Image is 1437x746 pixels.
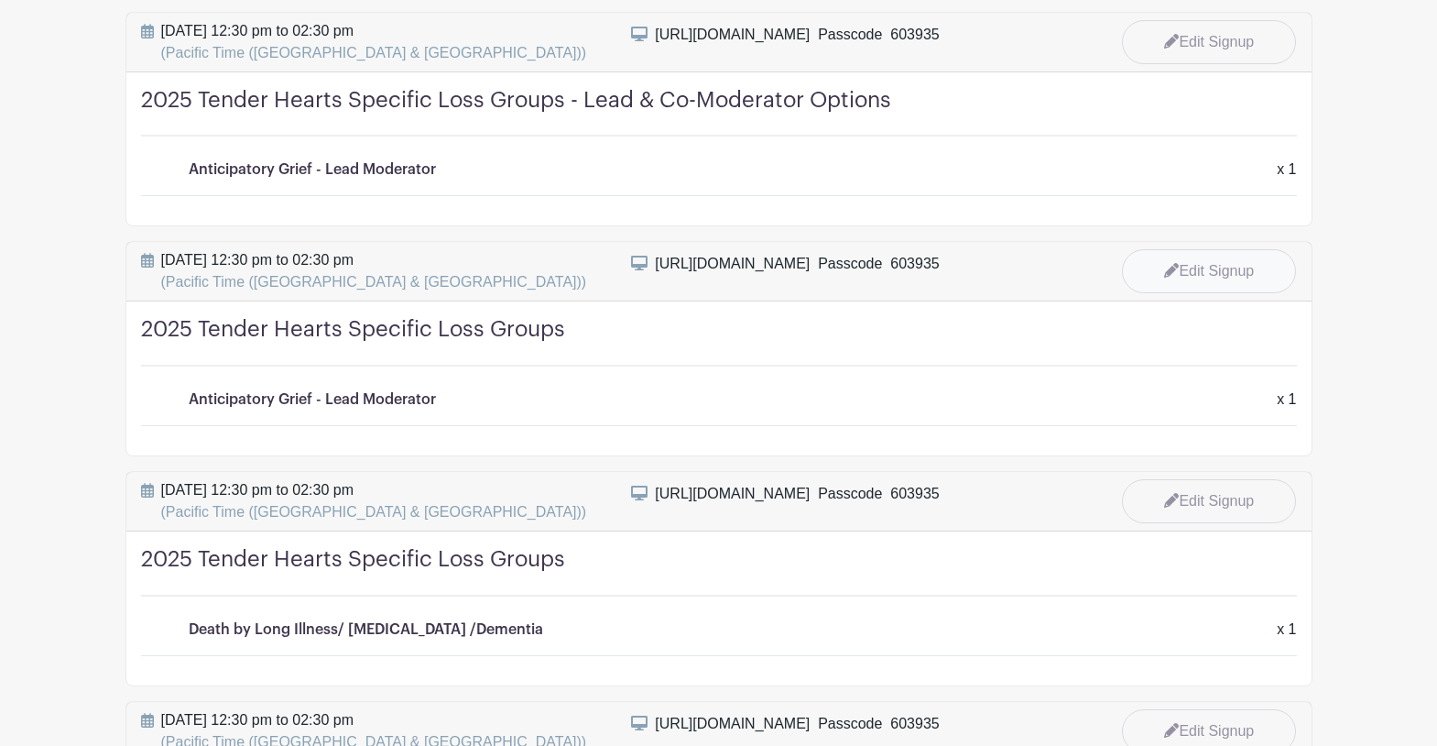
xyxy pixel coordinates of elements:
span: [DATE] 12:30 pm to 02:30 pm [161,479,587,523]
p: Anticipatory Grief - Lead Moderator [189,389,436,411]
span: (Pacific Time ([GEOGRAPHIC_DATA] & [GEOGRAPHIC_DATA])) [161,504,587,520]
p: Death by Long Illness/ [MEDICAL_DATA] /Dementia [189,619,543,641]
div: [URL][DOMAIN_NAME] Passcode 603935 [655,483,939,505]
a: Edit Signup [1122,249,1296,293]
h4: 2025 Tender Hearts Specific Loss Groups - Lead & Co-Moderator Options [141,87,1297,137]
span: (Pacific Time ([GEOGRAPHIC_DATA] & [GEOGRAPHIC_DATA])) [161,274,587,290]
div: x 1 [1266,389,1307,411]
a: Edit Signup [1122,479,1296,523]
div: x 1 [1266,619,1307,641]
span: [DATE] 12:30 pm to 02:30 pm [161,249,587,293]
div: [URL][DOMAIN_NAME] Passcode 603935 [655,713,939,735]
h4: 2025 Tender Hearts Specific Loss Groups [141,546,1297,597]
span: [DATE] 12:30 pm to 02:30 pm [161,20,587,64]
div: x 1 [1266,159,1307,181]
p: Anticipatory Grief - Lead Moderator [189,159,436,181]
span: (Pacific Time ([GEOGRAPHIC_DATA] & [GEOGRAPHIC_DATA])) [161,45,587,60]
h4: 2025 Tender Hearts Specific Loss Groups [141,316,1297,367]
div: [URL][DOMAIN_NAME] Passcode 603935 [655,24,939,46]
div: [URL][DOMAIN_NAME] Passcode 603935 [655,253,939,275]
a: Edit Signup [1122,20,1296,64]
